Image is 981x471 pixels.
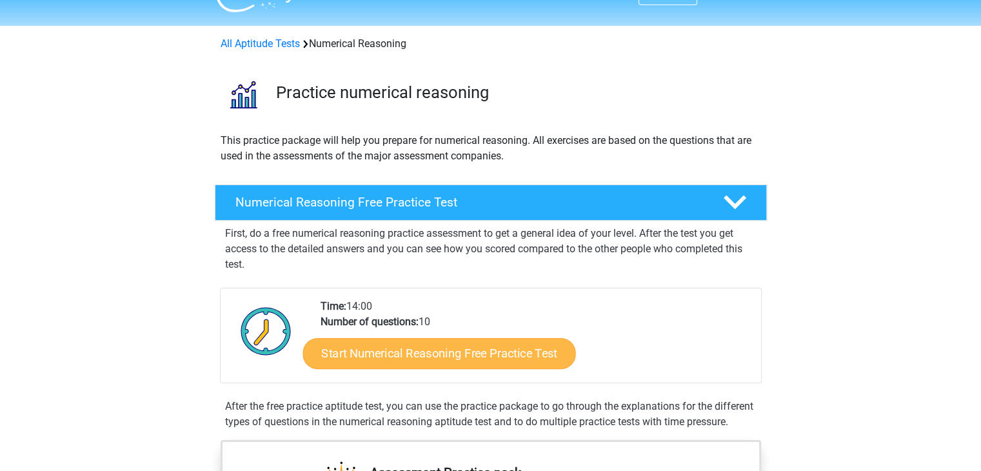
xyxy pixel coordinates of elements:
div: After the free practice aptitude test, you can use the practice package to go through the explana... [220,399,762,430]
a: All Aptitude Tests [221,37,300,50]
p: This practice package will help you prepare for numerical reasoning. All exercises are based on t... [221,133,761,164]
div: 14:00 10 [311,299,760,383]
a: Start Numerical Reasoning Free Practice Test [302,337,575,368]
img: Clock [233,299,299,363]
b: Number of questions: [321,316,419,328]
h4: Numerical Reasoning Free Practice Test [235,195,702,210]
b: Time: [321,300,346,312]
p: First, do a free numerical reasoning practice assessment to get a general idea of your level. Aft... [225,226,757,272]
a: Numerical Reasoning Free Practice Test [210,185,772,221]
div: Numerical Reasoning [215,36,766,52]
h3: Practice numerical reasoning [276,83,757,103]
img: numerical reasoning [215,67,270,122]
